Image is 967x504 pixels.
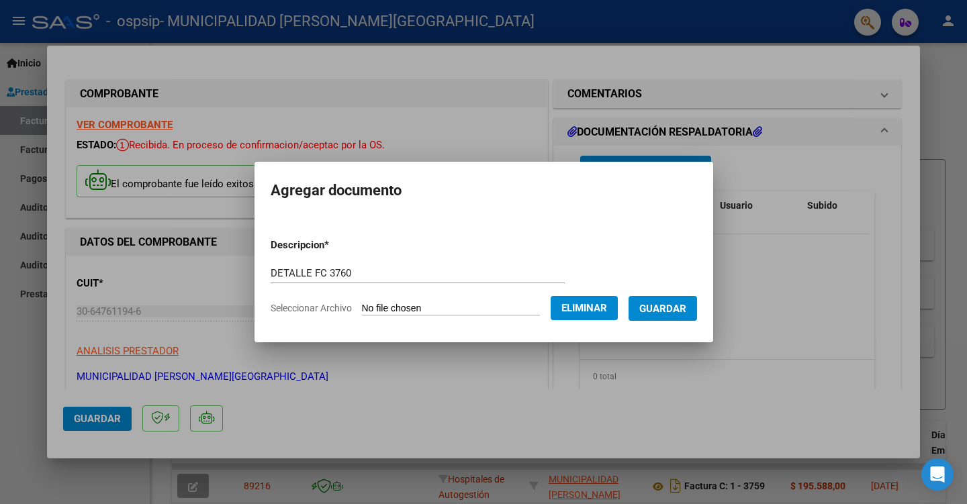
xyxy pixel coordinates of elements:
p: Descripcion [271,238,399,253]
span: Eliminar [561,302,607,314]
div: Open Intercom Messenger [921,458,954,491]
button: Guardar [629,296,697,321]
h2: Agregar documento [271,178,697,203]
span: Guardar [639,303,686,315]
span: Seleccionar Archivo [271,303,352,313]
button: Eliminar [551,296,618,320]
